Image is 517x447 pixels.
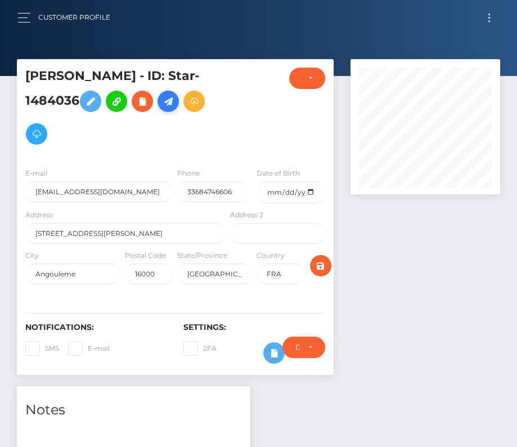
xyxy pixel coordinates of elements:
[282,337,325,358] button: Do not require
[257,251,285,261] label: Country
[25,68,219,150] h5: [PERSON_NAME] - ID: Star-1484036
[177,251,227,261] label: State/Province
[230,210,263,220] label: Address 2
[38,6,110,29] a: Customer Profile
[125,251,166,261] label: Postal Code
[289,68,325,89] button: ACTIVE
[158,91,179,112] a: Initiate Payout
[183,341,217,356] label: 2FA
[25,251,39,261] label: City
[183,323,325,332] h6: Settings:
[25,168,47,178] label: E-mail
[479,10,500,25] button: Toggle navigation
[25,341,59,356] label: SMS
[25,323,167,332] h6: Notifications:
[257,168,300,178] label: Date of Birth
[25,400,242,420] h4: Notes
[68,341,110,356] label: E-mail
[25,210,53,220] label: Address
[295,343,299,352] div: Do not require
[177,168,200,178] label: Phone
